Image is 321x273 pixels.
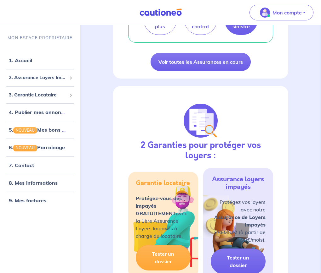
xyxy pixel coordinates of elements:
[214,214,266,228] strong: Assurance de Loyers Impayés
[3,72,78,84] div: 2. Assurance Loyers Impayés
[9,109,69,115] a: 4. Publier mes annonces
[9,179,58,186] a: 8. Mes informations
[184,104,218,138] img: justif-loupe
[9,144,65,150] a: 6.NOUVEAUParrainage
[9,127,75,133] a: 5.NOUVEAUMes bons plans
[9,162,34,168] a: 7. Contact
[3,54,78,67] div: 1. Accueil
[9,197,46,203] a: 9. Mes factures
[9,74,67,81] span: 2. Assurance Loyers Impayés
[211,198,266,243] p: Protégez vos loyers avec notre PREMIUM (à partir de 9,90€/mois).
[211,176,266,191] h5: Assurance loyers impayés
[136,195,182,216] strong: Protégez-vous des impayés GRATUITEMENT
[137,8,184,16] img: Cautioneo
[260,8,270,18] img: illu_account_valid_menu.svg
[9,91,67,99] span: 3. Garantie Locataire
[3,89,78,101] div: 3. Garantie Locataire
[136,194,191,240] p: avec la 1ère Assurance Loyers Impayés à charge du locataire.
[249,5,313,20] button: illu_account_valid_menu.svgMon compte
[151,53,251,71] a: Voir toutes les Assurances en cours
[128,140,273,161] h3: 2 Garanties pour protéger vos loyers :
[3,194,78,206] div: 9. Mes factures
[3,176,78,189] div: 8. Mes informations
[3,159,78,171] div: 7. Contact
[3,123,78,136] div: 5.NOUVEAUMes bons plans
[3,106,78,118] div: 4. Publier mes annonces
[8,35,72,41] p: MON ESPACE PROPRIÉTAIRE
[272,9,302,16] p: Mon compte
[3,141,78,154] div: 6.NOUVEAUParrainage
[136,245,191,270] a: Tester un dossier
[136,179,190,187] h5: Garantie locataire
[9,57,32,63] a: 1. Accueil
